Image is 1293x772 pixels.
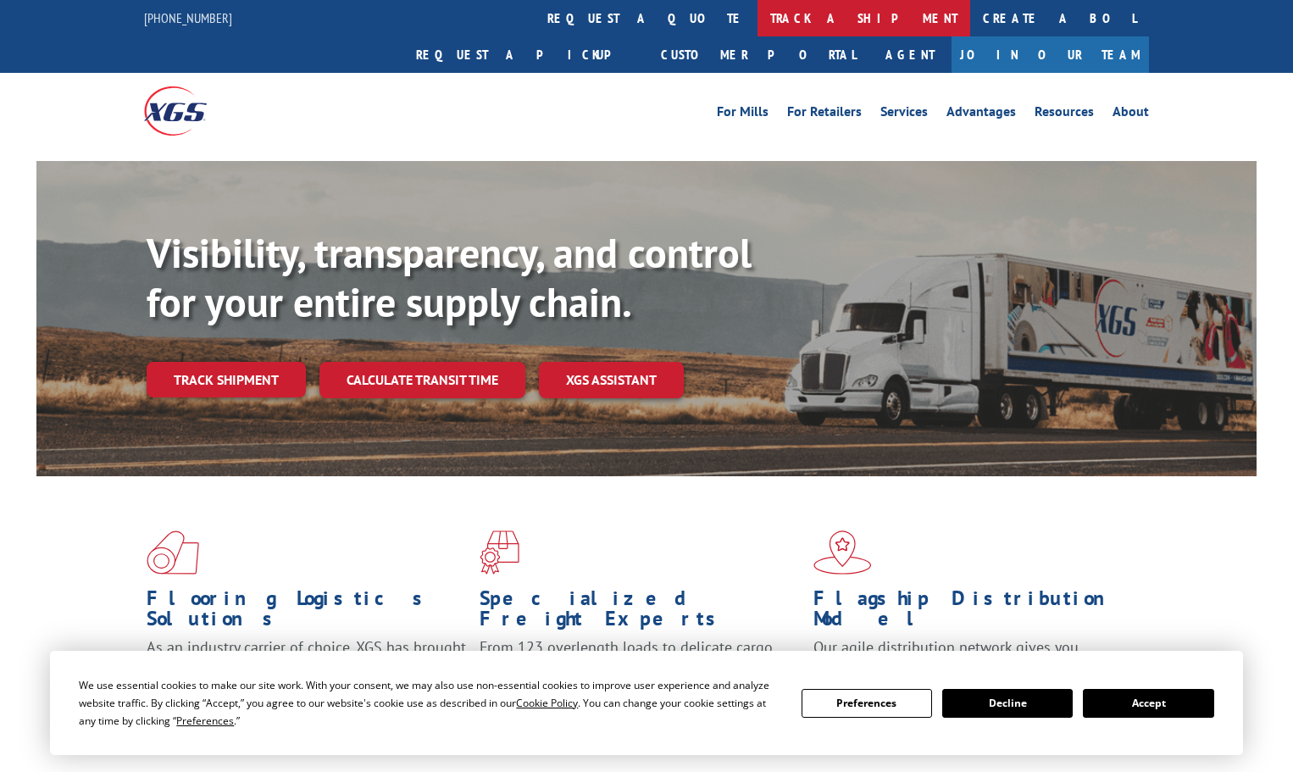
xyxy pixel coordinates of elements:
[147,637,466,697] span: As an industry carrier of choice, XGS has brought innovation and dedication to flooring logistics...
[813,588,1134,637] h1: Flagship Distribution Model
[942,689,1073,718] button: Decline
[403,36,648,73] a: Request a pickup
[802,689,932,718] button: Preferences
[147,530,199,575] img: xgs-icon-total-supply-chain-intelligence-red
[480,530,519,575] img: xgs-icon-focused-on-flooring-red
[648,36,868,73] a: Customer Portal
[787,105,862,124] a: For Retailers
[516,696,578,710] span: Cookie Policy
[1083,689,1213,718] button: Accept
[480,588,800,637] h1: Specialized Freight Experts
[176,714,234,728] span: Preferences
[717,105,769,124] a: For Mills
[480,637,800,713] p: From 123 overlength loads to delicate cargo, our experienced staff knows the best way to move you...
[880,105,928,124] a: Services
[952,36,1149,73] a: Join Our Team
[50,651,1243,755] div: Cookie Consent Prompt
[319,362,525,398] a: Calculate transit time
[79,676,780,730] div: We use essential cookies to make our site work. With your consent, we may also use non-essential ...
[144,9,232,26] a: [PHONE_NUMBER]
[1035,105,1094,124] a: Resources
[147,362,306,397] a: Track shipment
[813,637,1125,677] span: Our agile distribution network gives you nationwide inventory management on demand.
[539,362,684,398] a: XGS ASSISTANT
[868,36,952,73] a: Agent
[946,105,1016,124] a: Advantages
[1113,105,1149,124] a: About
[147,226,752,328] b: Visibility, transparency, and control for your entire supply chain.
[147,588,467,637] h1: Flooring Logistics Solutions
[813,530,872,575] img: xgs-icon-flagship-distribution-model-red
